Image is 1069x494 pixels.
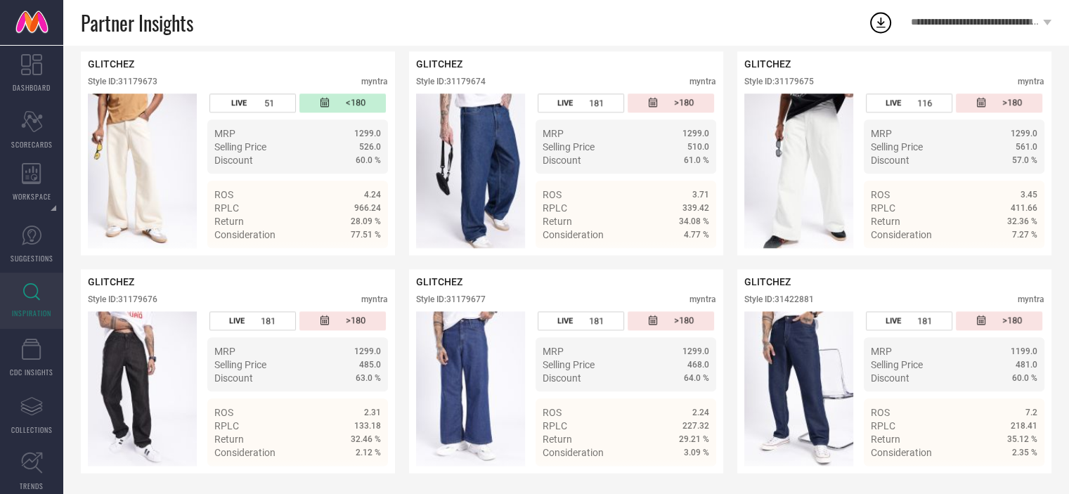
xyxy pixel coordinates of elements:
span: Selling Price [214,359,266,370]
div: Number of days the style has been live on the platform [866,93,952,112]
a: Details [335,254,381,266]
span: 28.09 % [351,216,381,226]
div: Number of days since the style was first listed on the platform [956,311,1042,330]
span: <180 [346,97,365,109]
span: 1199.0 [1011,346,1037,356]
div: Number of days the style has been live on the platform [538,311,624,330]
span: 1299.0 [354,346,381,356]
span: 29.21 % [679,434,709,444]
span: ROS [214,189,233,200]
span: Consideration [871,229,932,240]
div: myntra [689,77,716,86]
span: RPLC [871,202,895,214]
span: 411.66 [1011,203,1037,213]
span: >180 [1002,315,1022,327]
span: 116 [917,98,932,108]
span: Discount [214,372,253,384]
span: 339.42 [682,203,709,213]
div: Number of days since the style was first listed on the platform [299,93,386,112]
a: Details [663,472,709,483]
div: Number of days the style has been live on the platform [209,311,296,330]
span: 60.0 % [356,155,381,165]
span: ROS [214,407,233,418]
div: myntra [689,294,716,304]
span: ROS [543,189,562,200]
span: RPLC [214,202,239,214]
div: myntra [361,294,388,304]
span: Selling Price [871,359,923,370]
div: Style ID: 31422881 [744,294,814,304]
span: 1299.0 [682,129,709,138]
span: 181 [589,98,604,108]
div: Click to view image [416,93,525,248]
span: GLITCHEZ [88,276,134,287]
div: Click to view image [744,93,853,248]
span: 510.0 [687,142,709,152]
span: MRP [543,346,564,357]
span: 4.77 % [684,230,709,240]
div: Click to view image [416,311,525,466]
img: Style preview image [88,93,197,248]
div: Open download list [868,10,893,35]
span: CDC INSIGHTS [10,367,53,377]
span: ROS [871,189,890,200]
span: Return [214,434,244,445]
img: Style preview image [416,311,525,466]
span: 7.27 % [1012,230,1037,240]
span: Consideration [543,229,604,240]
span: 181 [589,316,604,326]
span: Return [214,216,244,227]
span: 561.0 [1016,142,1037,152]
span: 227.32 [682,421,709,431]
a: Details [335,472,381,483]
div: Click to view image [88,93,197,248]
span: 77.51 % [351,230,381,240]
span: DASHBOARD [13,82,51,93]
div: Number of days since the style was first listed on the platform [628,311,714,330]
span: SCORECARDS [11,139,53,150]
span: WORKSPACE [13,191,51,202]
span: RPLC [214,420,239,431]
span: Selling Price [543,141,595,152]
span: Return [871,216,900,227]
span: MRP [214,346,235,357]
span: Details [349,472,381,483]
span: >180 [346,315,365,327]
span: Details [349,254,381,266]
span: 34.08 % [679,216,709,226]
span: 7.2 [1025,408,1037,417]
div: Style ID: 31179677 [416,294,486,304]
span: Discount [543,372,581,384]
span: 61.0 % [684,155,709,165]
div: Style ID: 31179676 [88,294,157,304]
span: LIVE [229,316,245,325]
span: GLITCHEZ [416,58,462,70]
span: 51 [264,98,274,108]
span: GLITCHEZ [744,276,791,287]
span: 1299.0 [682,346,709,356]
span: MRP [543,128,564,139]
span: Discount [871,155,909,166]
span: Consideration [214,229,276,240]
span: 32.46 % [351,434,381,444]
span: Selling Price [214,141,266,152]
span: RPLC [871,420,895,431]
span: ROS [543,407,562,418]
span: >180 [674,97,694,109]
span: Consideration [871,447,932,458]
span: Return [543,216,572,227]
span: Details [678,254,709,266]
span: 3.71 [692,190,709,200]
span: MRP [871,128,892,139]
span: GLITCHEZ [88,58,134,70]
span: LIVE [231,98,247,108]
span: GLITCHEZ [744,58,791,70]
div: Style ID: 31179675 [744,77,814,86]
div: Number of days since the style was first listed on the platform [628,93,714,112]
span: Selling Price [543,359,595,370]
div: Style ID: 31179673 [88,77,157,86]
span: GLITCHEZ [416,276,462,287]
span: 32.36 % [1007,216,1037,226]
img: Style preview image [88,311,197,466]
div: Number of days the style has been live on the platform [209,93,296,112]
